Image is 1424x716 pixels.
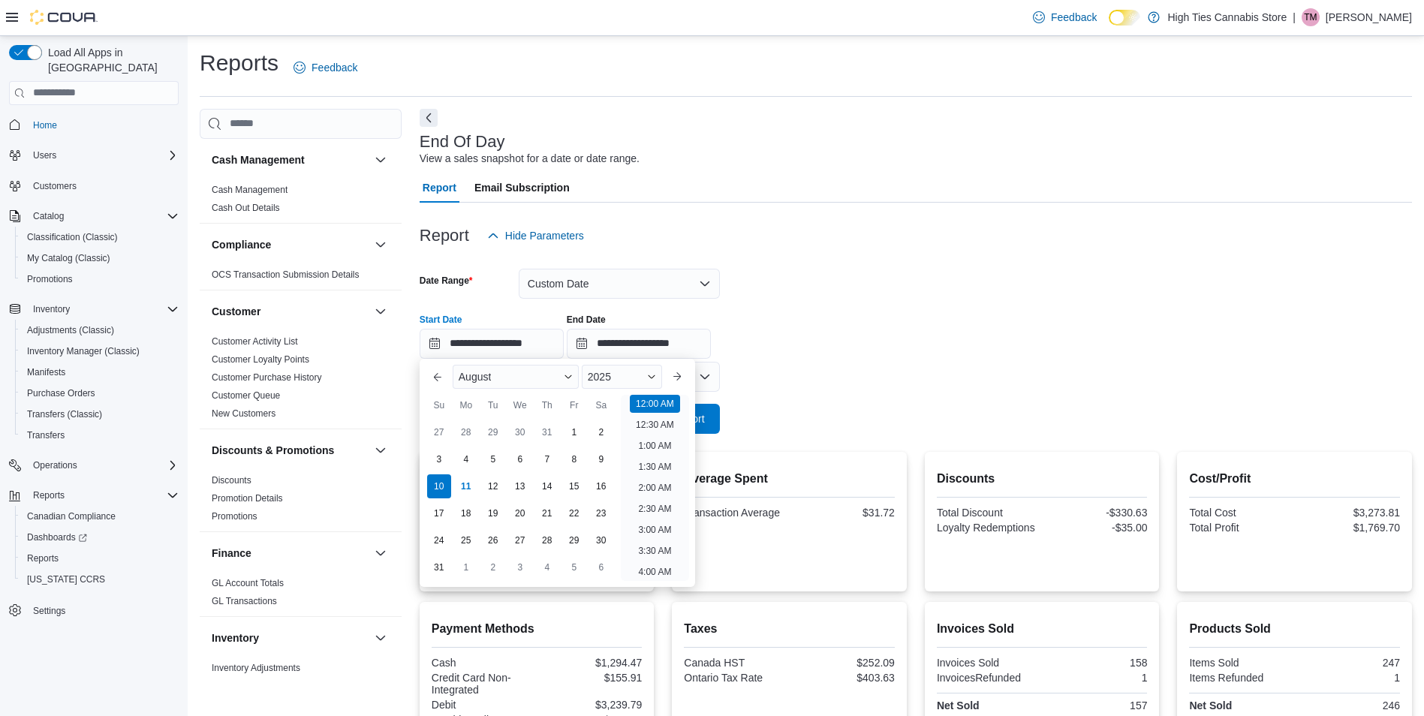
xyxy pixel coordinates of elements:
div: Finance [200,574,402,616]
span: Reports [21,549,179,567]
span: Purchase Orders [21,384,179,402]
span: Operations [33,459,77,471]
div: Button. Open the year selector. 2025 is currently selected. [582,365,662,389]
a: Dashboards [15,527,185,548]
div: day-28 [535,528,559,552]
div: day-27 [508,528,532,552]
span: Customer Loyalty Points [212,353,309,366]
button: Cash Management [212,152,369,167]
div: August, 2025 [426,419,615,581]
h3: Customer [212,304,260,319]
button: Promotions [15,269,185,290]
h3: Report [420,227,469,245]
div: Button. Open the month selector. August is currently selected. [453,365,579,389]
div: 158 [1045,657,1147,669]
a: Feedback [288,53,363,83]
span: Settings [27,600,179,619]
span: Reports [33,489,65,501]
div: Mo [454,393,478,417]
span: Adjustments (Classic) [27,324,114,336]
button: Reports [15,548,185,569]
span: Feedback [312,60,357,75]
div: day-30 [589,528,613,552]
div: day-30 [508,420,532,444]
span: Promotions [27,273,73,285]
div: Transaction Average [684,507,786,519]
a: Customer Queue [212,390,280,401]
span: Promotion Details [212,492,283,504]
div: 1 [1298,672,1400,684]
h3: Finance [212,546,251,561]
li: 2:00 AM [632,479,677,497]
div: day-2 [481,555,505,579]
button: Custom Date [519,269,720,299]
span: Classification (Classic) [27,231,118,243]
div: day-6 [508,447,532,471]
h3: End Of Day [420,133,505,151]
button: Compliance [212,237,369,252]
a: OCS Transaction Submission Details [212,269,360,280]
button: [US_STATE] CCRS [15,569,185,590]
span: Home [27,116,179,134]
li: 2:30 AM [632,500,677,518]
input: Dark Mode [1109,10,1140,26]
a: New Customers [212,408,275,419]
button: Catalog [27,207,70,225]
input: Press the down key to enter a popover containing a calendar. Press the escape key to close the po... [420,329,564,359]
div: $252.09 [793,657,895,669]
div: Total Profit [1189,522,1291,534]
button: Adjustments (Classic) [15,320,185,341]
button: Reports [3,485,185,506]
div: 246 [1298,699,1400,711]
button: Inventory [212,630,369,645]
a: Promotions [21,270,79,288]
div: $155.91 [540,672,642,684]
h3: Inventory [212,630,259,645]
span: Canadian Compliance [21,507,179,525]
span: Washington CCRS [21,570,179,588]
span: Inventory Adjustments [212,662,300,674]
button: Finance [212,546,369,561]
a: Customer Activity List [212,336,298,347]
span: Inventory [33,303,70,315]
span: Customer Activity List [212,335,298,347]
div: day-22 [562,501,586,525]
div: day-19 [481,501,505,525]
span: Manifests [21,363,179,381]
div: day-13 [508,474,532,498]
button: Discounts & Promotions [372,441,390,459]
span: Users [27,146,179,164]
div: day-1 [454,555,478,579]
span: Promotions [212,510,257,522]
a: GL Account Totals [212,578,284,588]
p: High Ties Cannabis Store [1167,8,1287,26]
div: $31.72 [793,507,895,519]
li: 4:00 AM [632,563,677,581]
label: End Date [567,314,606,326]
button: Next month [665,365,689,389]
div: $3,239.79 [540,699,642,711]
div: day-5 [481,447,505,471]
div: day-1 [562,420,586,444]
span: Catalog [33,210,64,222]
div: day-2 [589,420,613,444]
a: Promotions [212,511,257,522]
div: Ontario Tax Rate [684,672,786,684]
p: | [1293,8,1296,26]
div: day-16 [589,474,613,498]
a: Reports [21,549,65,567]
button: Customer [372,302,390,320]
span: Dashboards [21,528,179,546]
div: day-4 [535,555,559,579]
li: 3:30 AM [632,542,677,560]
div: day-8 [562,447,586,471]
span: Inventory [27,300,179,318]
div: day-18 [454,501,478,525]
a: Transfers (Classic) [21,405,108,423]
span: Hide Parameters [505,228,584,243]
span: Reports [27,552,59,564]
strong: Net Sold [1189,699,1232,711]
button: Purchase Orders [15,383,185,404]
span: Load All Apps in [GEOGRAPHIC_DATA] [42,45,179,75]
a: My Catalog (Classic) [21,249,116,267]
